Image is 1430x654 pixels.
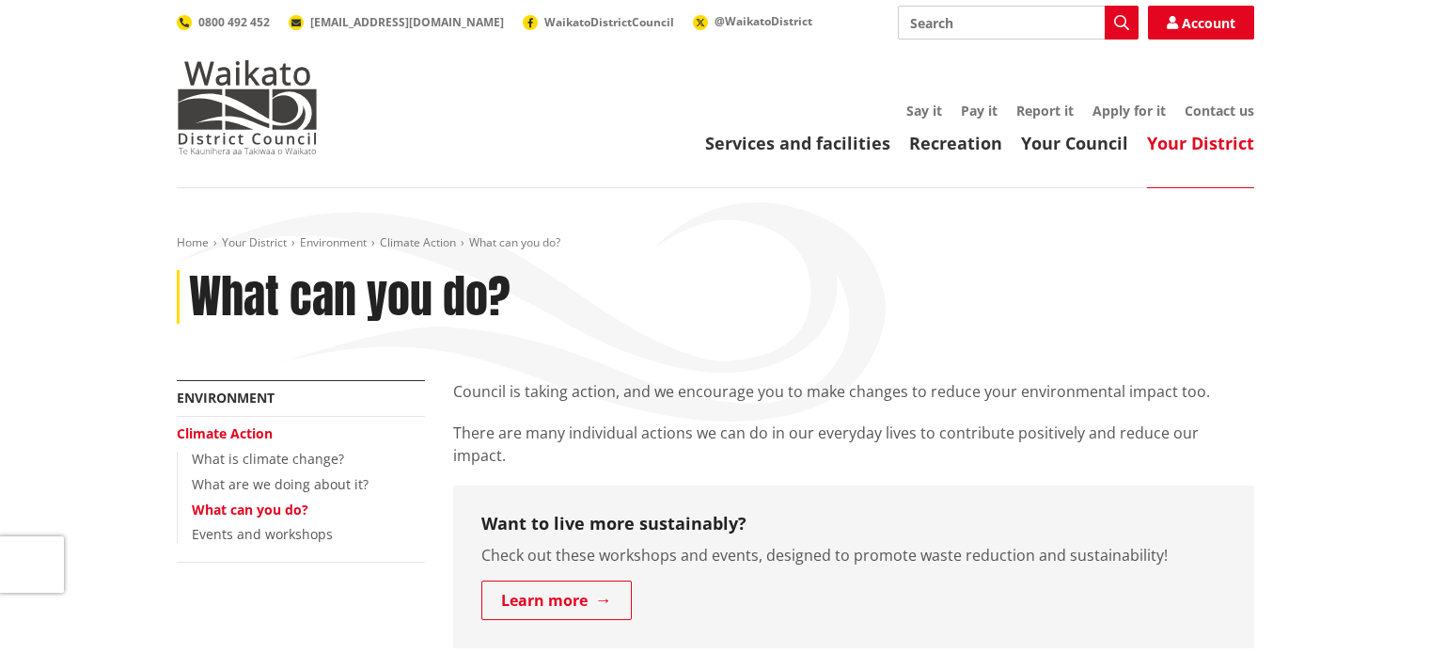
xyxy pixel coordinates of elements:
a: What can you do? [192,501,308,518]
a: Pay it [961,102,998,120]
a: 0800 492 452 [177,14,270,30]
a: Environment [300,234,367,250]
a: Your District [222,234,287,250]
a: What is climate change? [192,450,344,468]
p: Check out these workshops and events, designed to promote waste reduction and sustainability! [481,544,1226,566]
span: WaikatoDistrictCouncil [544,14,674,30]
span: @WaikatoDistrict [715,13,812,29]
span: Council is taking action, and we encourage you to make changes to reduce your environmental impac... [453,381,1210,402]
a: Services and facilities [705,132,890,154]
nav: breadcrumb [177,235,1254,251]
span: What can you do? [469,234,560,250]
a: WaikatoDistrictCouncil [523,14,674,30]
a: Climate Action [380,234,456,250]
a: [EMAIL_ADDRESS][DOMAIN_NAME] [289,14,504,30]
a: Learn more [481,581,632,620]
h3: Want to live more sustainably? [481,514,1226,534]
a: What are we doing about it? [192,475,369,493]
span: [EMAIL_ADDRESS][DOMAIN_NAME] [310,14,504,30]
a: Apply for it [1092,102,1166,120]
a: Events and workshops [192,525,333,543]
a: Your Council [1021,132,1128,154]
img: Waikato District Council - Te Kaunihera aa Takiwaa o Waikato [177,60,318,154]
a: Your District [1147,132,1254,154]
a: @WaikatoDistrict [693,13,812,29]
input: Search input [898,6,1139,40]
a: Say it [906,102,942,120]
p: There are many individual actions we can do in our everyday lives to contribute positively and re... [453,422,1254,467]
a: Climate Action [177,424,273,442]
span: 0800 492 452 [198,14,270,30]
a: Report it [1016,102,1074,120]
a: Home [177,234,209,250]
a: Account [1148,6,1254,40]
a: Recreation [909,132,1002,154]
a: Contact us [1185,102,1254,120]
a: Environment [177,389,275,407]
h1: What can you do? [189,270,511,325]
